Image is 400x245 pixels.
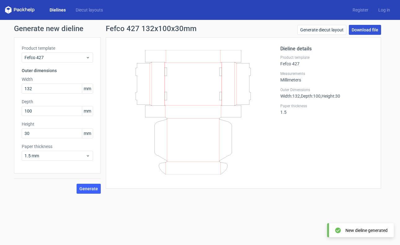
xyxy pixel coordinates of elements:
[22,76,93,82] label: Width
[348,7,373,13] a: Register
[22,45,93,51] label: Product template
[22,67,93,74] h3: Outer dimensions
[297,25,346,35] a: Generate diecut layout
[79,187,98,191] span: Generate
[106,25,197,32] h1: Fefco 427 132x100x30mm
[280,55,373,66] div: Fefco 427
[24,153,86,159] span: 1.5 mm
[280,94,300,99] span: Width : 132
[349,25,381,35] a: Download file
[22,143,93,150] label: Paper thickness
[45,7,71,13] a: Dielines
[280,45,373,53] h2: Dieline details
[321,94,340,99] span: , Height : 30
[22,121,93,127] label: Height
[345,227,388,233] div: New dieline generated
[300,94,321,99] span: , Depth : 100
[280,71,373,76] label: Measurements
[77,184,101,194] button: Generate
[82,84,93,93] span: mm
[280,87,373,92] label: Outer Dimensions
[280,104,373,115] div: 1.5
[22,99,93,105] label: Depth
[14,25,386,32] h1: Generate new dieline
[24,54,86,61] span: Fefco 427
[280,55,373,60] label: Product template
[82,106,93,116] span: mm
[373,7,395,13] a: Log in
[82,129,93,138] span: mm
[71,7,108,13] a: Diecut layouts
[280,104,373,109] label: Paper thickness
[280,71,373,82] div: Millimeters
